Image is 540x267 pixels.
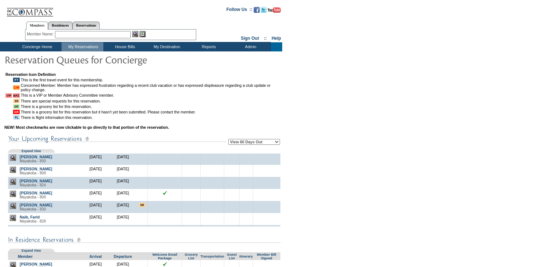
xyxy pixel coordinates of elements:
[82,165,109,177] td: [DATE]
[82,213,109,225] td: [DATE]
[4,52,150,67] img: pgTtlBigConResQ.gif
[239,255,253,258] a: Itinerary
[90,254,102,259] a: Arrival
[20,207,46,211] span: Mayakoba - 830
[109,177,137,189] td: [DATE]
[191,167,192,167] img: blank.gif
[21,93,280,98] td: This is a VIP or Member Advisory Committee member.
[229,42,271,51] td: Admin
[5,93,12,98] img: icon_IsVip.gif
[20,203,52,207] a: [PERSON_NAME]
[191,155,192,155] img: blank.gif
[8,235,281,244] img: subTtlConcActiveReservation.gif
[201,255,224,258] a: Transportation
[13,93,20,98] img: icon_VipMAC.gif
[109,201,137,213] td: [DATE]
[212,191,213,191] img: blank.gif
[109,189,137,201] td: [DATE]
[20,262,52,266] a: [PERSON_NAME]
[10,215,16,221] img: view
[27,31,55,37] div: Member Name:
[114,254,132,259] a: Departure
[254,9,260,13] a: Become our fan on Facebook
[20,183,46,187] span: Mayakoba - 824
[191,191,192,191] img: blank.gif
[82,201,109,213] td: [DATE]
[20,215,40,219] a: Naib, Farid
[21,99,280,103] td: There are special requests for this reservation.
[109,225,137,237] td: [DATE]
[13,85,20,90] img: icon_IsCM.gif
[241,36,259,41] a: Sign Out
[62,42,103,51] td: My Reservations
[163,262,167,266] img: chkSmaller.gif
[264,36,267,41] span: ::
[152,253,177,260] a: Welcome Email Package
[272,36,281,41] a: Help
[212,179,213,179] img: blank.gif
[187,42,229,51] td: Reports
[20,171,46,175] span: Mayakoba - 809
[20,159,46,163] span: Mayakoba - 830
[109,165,137,177] td: [DATE]
[257,253,276,260] a: Member Bill Signed
[261,7,267,13] img: Follow us on Twitter
[109,213,137,225] td: [DATE]
[191,179,192,179] img: blank.gif
[82,225,109,237] td: [DATE]
[21,149,41,153] a: Expand View
[20,179,52,183] a: [PERSON_NAME]
[48,22,72,29] a: Residences
[10,203,16,209] img: view
[163,191,167,195] img: chkSmaller.gif
[21,83,280,92] td: Concerned Member: Member has expressed frustration regarding a recent club vacation or has expres...
[18,254,33,259] a: Member
[13,104,20,109] img: icon_HasGroceryList.gif
[26,22,48,30] a: Members
[212,155,213,155] img: blank.gif
[212,167,213,167] img: blank.gif
[6,2,54,17] img: Compass Home
[4,125,169,129] b: NEW! Most checkmarks are now clickable to go directly to that portion of the reservation.
[10,179,16,185] img: view
[8,134,226,143] img: subTtlConUpcomingReservatio.gif
[21,104,280,109] td: There is a grocery list for this reservation.
[20,167,52,171] a: [PERSON_NAME]
[268,9,281,13] a: Subscribe to our YouTube Channel
[132,31,138,37] img: View
[10,191,16,197] img: view
[13,115,20,120] img: icon_HasFlightInfo.gif
[227,253,236,260] a: Guest List
[82,153,109,165] td: [DATE]
[103,42,145,51] td: House Bills
[82,189,109,201] td: [DATE]
[21,249,41,252] a: Expand View
[139,203,145,207] input: There are special requests for this reservation!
